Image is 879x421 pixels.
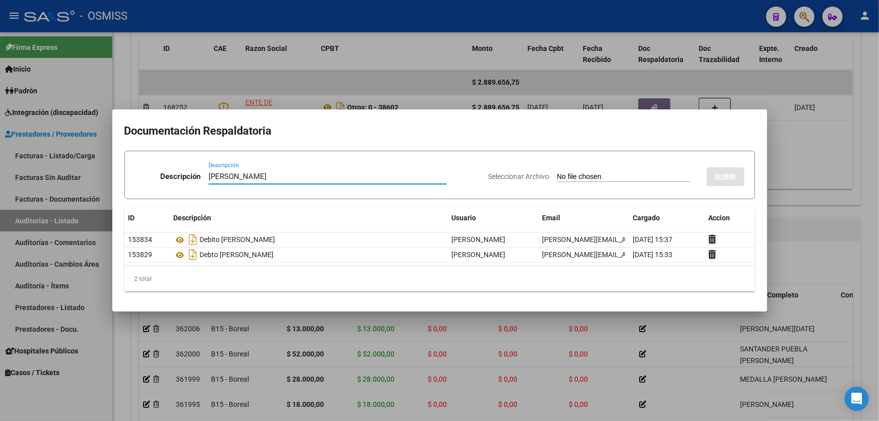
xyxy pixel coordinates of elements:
datatable-header-cell: Accion [705,207,755,229]
div: Debto [PERSON_NAME] [174,247,444,263]
i: Descargar documento [187,231,200,248]
h2: Documentación Respaldatoria [124,122,755,141]
span: Descripción [174,214,212,222]
span: Accion [709,214,730,222]
span: [PERSON_NAME] [452,251,506,259]
span: Usuario [452,214,477,222]
datatable-header-cell: Usuario [448,207,538,229]
datatable-header-cell: Email [538,207,629,229]
span: [PERSON_NAME][EMAIL_ADDRESS][PERSON_NAME][DOMAIN_NAME] [543,251,762,259]
span: Seleccionar Archivo [489,172,550,181]
span: [DATE] 15:33 [633,251,673,259]
div: Debito [PERSON_NAME] [174,231,444,248]
span: [PERSON_NAME][EMAIL_ADDRESS][PERSON_NAME][DOMAIN_NAME] [543,235,762,244]
button: SUBIR [707,167,745,186]
span: [PERSON_NAME] [452,235,506,244]
span: SUBIR [715,172,736,182]
span: 153834 [128,235,153,244]
span: 153829 [128,251,153,259]
span: Email [543,214,561,222]
datatable-header-cell: Descripción [170,207,448,229]
datatable-header-cell: ID [124,207,170,229]
div: 2 total [124,266,755,291]
span: ID [128,214,135,222]
p: Descripción [160,171,200,183]
div: Open Intercom Messenger [845,387,869,411]
i: Descargar documento [187,247,200,263]
span: [DATE] 15:37 [633,235,673,244]
span: Cargado [633,214,660,222]
datatable-header-cell: Cargado [629,207,705,229]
